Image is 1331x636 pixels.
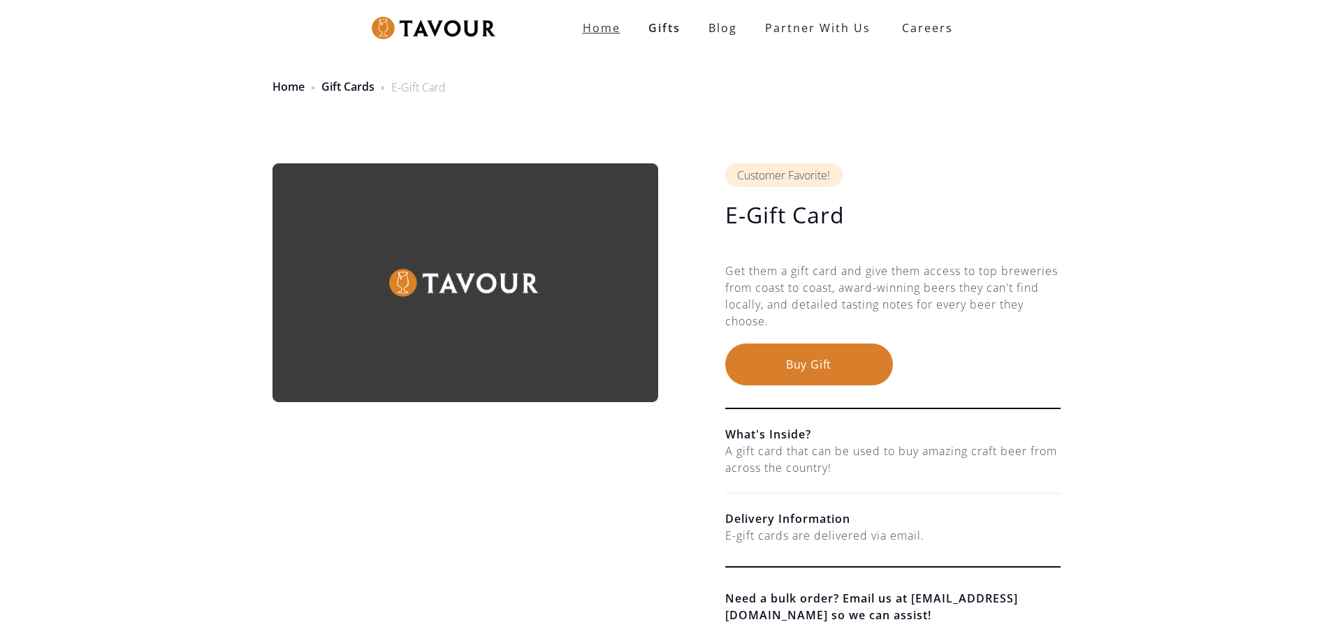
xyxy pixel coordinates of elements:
a: Gift Cards [321,79,374,94]
h6: What's Inside? [725,426,1061,443]
h1: E-Gift Card [725,201,1061,229]
a: Home [569,14,634,42]
div: E-Gift Card [391,79,446,96]
div: Get them a gift card and give them access to top breweries from coast to coast, award-winning bee... [725,262,1061,343]
div: Customer Favorite! [725,163,843,187]
button: Buy Gift [725,343,893,385]
div: E-gift cards are delivered via email. [725,527,1061,544]
a: Gifts [634,14,694,42]
a: Careers [885,8,963,47]
h6: Delivery Information [725,510,1061,527]
strong: Home [583,20,620,36]
a: Need a bulk order? Email us at [EMAIL_ADDRESS][DOMAIN_NAME] so we can assist! [725,590,1061,623]
a: Blog [694,14,751,42]
div: A gift card that can be used to buy amazing craft beer from across the country! [725,443,1061,476]
strong: Careers [902,14,953,42]
a: Home [272,79,305,94]
a: partner with us [751,14,885,42]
